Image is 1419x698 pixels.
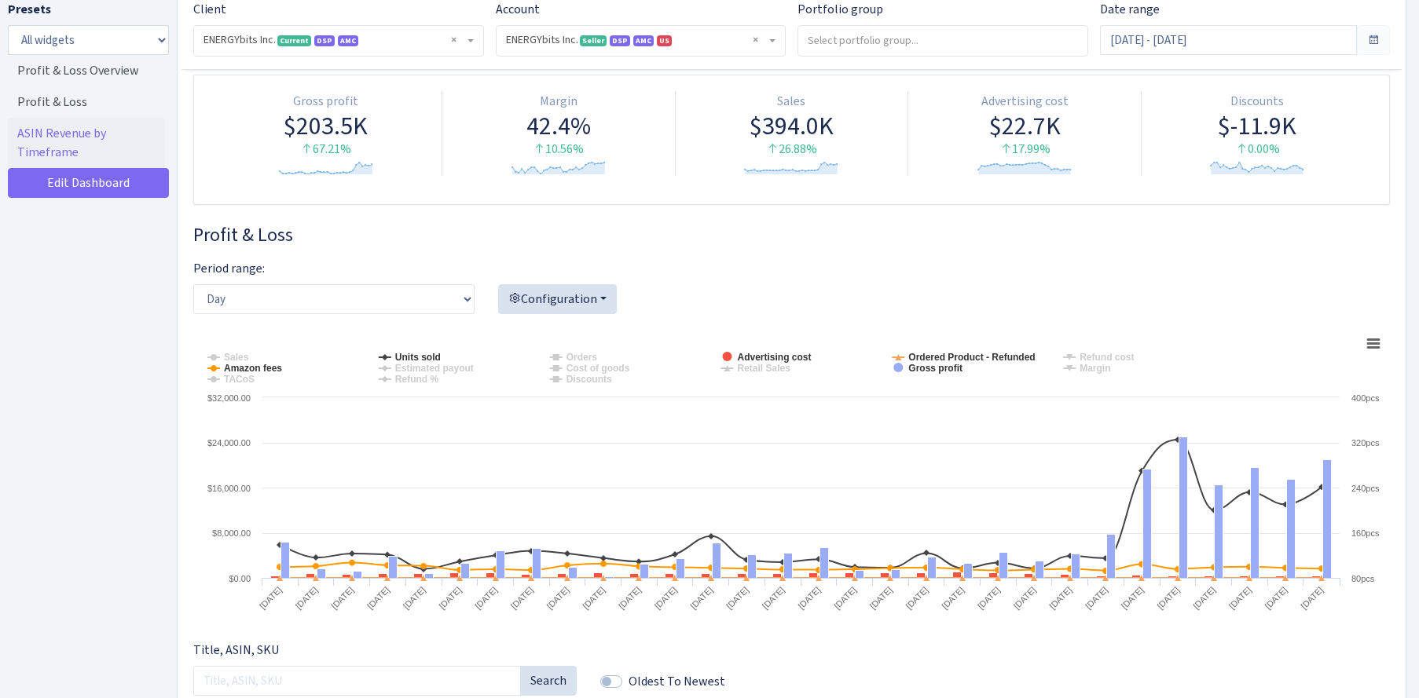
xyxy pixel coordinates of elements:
span: ENERGYbits Inc. <span class="badge badge-success">Seller</span><span class="badge badge-primary">... [506,32,767,48]
div: Gross profit [216,93,435,111]
tspan: TACoS [224,374,255,385]
button: Search [520,666,577,696]
text: [DATE] [976,585,1002,611]
div: Margin [449,93,669,111]
tspan: Refund cost [1080,352,1134,363]
text: [DATE] [473,585,499,611]
text: [DATE] [653,585,679,611]
div: 0.00% [1148,141,1367,159]
text: [DATE] [544,585,570,611]
button: Configuration [498,284,617,314]
tspan: Margin [1080,363,1110,374]
span: AMC [633,35,654,46]
text: [DATE] [258,585,284,611]
div: 10.56% [449,141,669,159]
text: [DATE] [1012,585,1038,611]
text: [DATE] [329,585,355,611]
tspan: Sales [224,352,249,363]
tspan: Estimated payout [395,363,474,374]
div: 67.21% [216,141,435,159]
tspan: Refund % [395,374,439,385]
span: Remove all items [451,32,456,48]
tspan: Advertising cost [737,352,811,363]
text: 400pcs [1351,393,1380,403]
tspan: Cost of goods [566,363,630,374]
text: [DATE] [437,585,463,611]
text: [DATE] [401,585,427,611]
a: Profit & Loss [8,86,165,118]
input: Select portfolio group... [798,26,1087,54]
div: $-11.9K [1148,111,1367,141]
label: Title, ASIN, SKU [193,641,279,660]
h3: Widget #28 [193,224,1390,247]
div: Advertising cost [915,93,1135,111]
label: Oldest To Newest [629,672,725,691]
text: $24,000.00 [207,438,251,448]
text: [DATE] [509,585,535,611]
text: [DATE] [1263,585,1289,611]
a: Profit & Loss Overview [8,55,165,86]
span: Seller [580,35,607,46]
text: $0.00 [229,574,251,583]
tspan: Gross profit [908,363,962,374]
text: $8,000.00 [212,528,251,538]
text: [DATE] [365,585,391,611]
div: Discounts [1148,93,1367,111]
text: [DATE] [724,585,750,611]
text: [DATE] [1083,585,1109,611]
text: [DATE] [796,585,822,611]
text: [DATE] [581,585,607,611]
input: Title, ASIN, SKU [193,666,521,696]
text: [DATE] [688,585,714,611]
span: ENERGYbits Inc. <span class="badge badge-success">Current</span><span class="badge badge-primary"... [194,26,483,56]
tspan: Ordered Product - Refunded [908,352,1035,363]
text: 240pcs [1351,484,1380,493]
text: [DATE] [1299,585,1325,611]
text: [DATE] [1120,585,1146,611]
text: [DATE] [1047,585,1073,611]
text: [DATE] [1155,585,1181,611]
tspan: Retail Sales [737,363,790,374]
text: [DATE] [617,585,643,611]
text: [DATE] [940,585,966,611]
span: Current [277,35,311,46]
div: $22.7K [915,111,1135,141]
a: ASIN Revenue by Timeframe [8,118,165,168]
text: 160pcs [1351,528,1380,538]
div: 42.4% [449,111,669,141]
div: $394.0K [682,111,902,141]
div: Sales [682,93,902,111]
text: [DATE] [1191,585,1217,611]
text: [DATE] [1227,585,1253,611]
span: AMC [338,35,358,46]
text: [DATE] [868,585,894,611]
text: $16,000.00 [207,484,251,493]
span: US [657,35,672,46]
tspan: Amazon fees [224,363,282,374]
div: 26.88% [682,141,902,159]
text: 320pcs [1351,438,1380,448]
div: $203.5K [216,111,435,141]
tspan: Units sold [395,352,441,363]
text: $32,000.00 [207,393,251,403]
text: [DATE] [832,585,858,611]
div: 17.99% [915,141,1135,159]
span: DSP [610,35,630,46]
span: ENERGYbits Inc. <span class="badge badge-success">Seller</span><span class="badge badge-primary">... [497,26,786,56]
span: Remove all items [753,32,758,48]
text: [DATE] [904,585,929,611]
label: Period range: [193,259,265,278]
tspan: Orders [566,352,598,363]
span: DSP [314,35,335,46]
text: [DATE] [761,585,786,611]
span: ENERGYbits Inc. <span class="badge badge-success">Current</span><span class="badge badge-primary"... [203,32,464,48]
text: [DATE] [294,585,320,611]
a: Edit Dashboard [8,168,169,198]
text: 80pcs [1351,574,1375,583]
tspan: Discounts [566,374,612,385]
